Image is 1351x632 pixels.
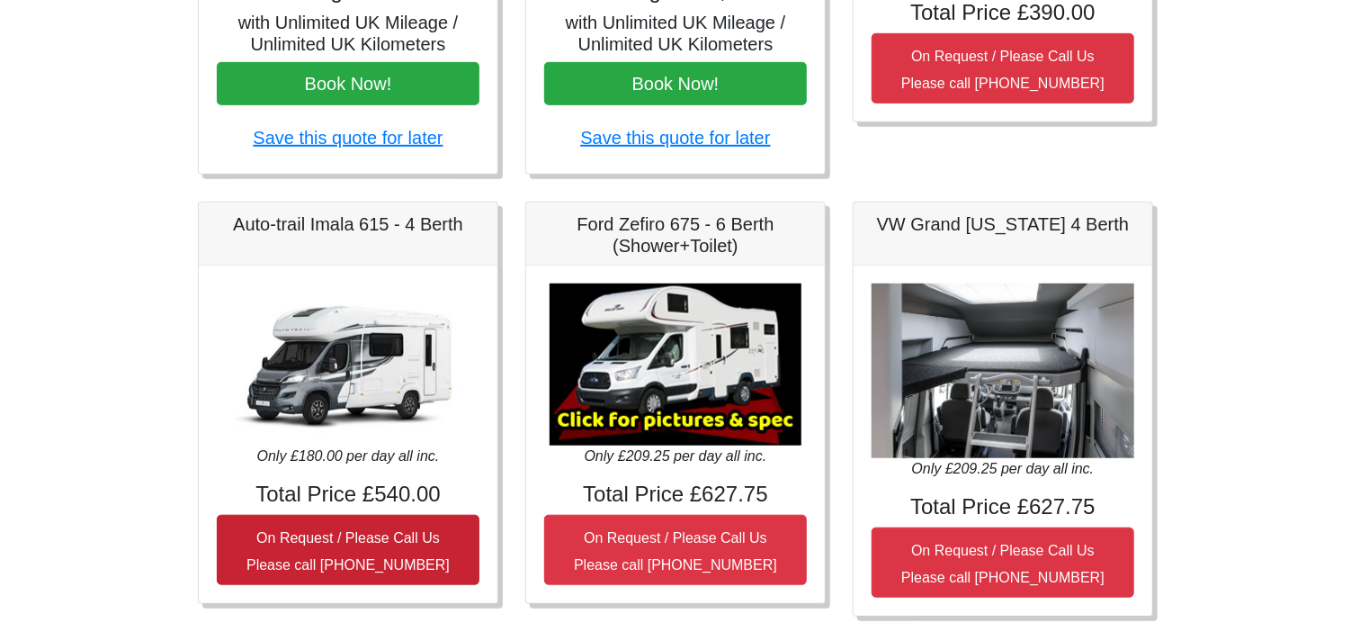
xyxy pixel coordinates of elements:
[872,494,1134,520] h4: Total Price £627.75
[253,128,443,148] a: Save this quote for later
[872,213,1134,235] h5: VW Grand [US_STATE] 4 Berth
[217,213,479,235] h5: Auto-trail Imala 615 - 4 Berth
[872,33,1134,104] button: On Request / Please Call UsPlease call [PHONE_NUMBER]
[901,49,1105,91] small: On Request / Please Call Us Please call [PHONE_NUMBER]
[246,530,450,573] small: On Request / Please Call Us Please call [PHONE_NUMBER]
[217,515,479,585] button: On Request / Please Call UsPlease call [PHONE_NUMBER]
[544,482,807,508] h4: Total Price £627.75
[544,62,807,105] button: Book Now!
[544,12,807,55] h5: with Unlimited UK Mileage / Unlimited UK Kilometers
[217,482,479,508] h4: Total Price £540.00
[550,284,801,446] img: Ford Zefiro 675 - 6 Berth (Shower+Toilet)
[574,530,777,573] small: On Request / Please Call Us Please call [PHONE_NUMBER]
[585,448,767,464] i: Only £209.25 per day all inc.
[580,128,770,148] a: Save this quote for later
[544,213,807,257] h5: Ford Zefiro 675 - 6 Berth (Shower+Toilet)
[222,284,474,446] img: Auto-trail Imala 615 - 4 Berth
[544,515,807,585] button: On Request / Please Call UsPlease call [PHONE_NUMBER]
[217,62,479,105] button: Book Now!
[872,284,1134,459] img: VW Grand California 4 Berth
[872,528,1134,598] button: On Request / Please Call UsPlease call [PHONE_NUMBER]
[901,543,1105,585] small: On Request / Please Call Us Please call [PHONE_NUMBER]
[217,12,479,55] h5: with Unlimited UK Mileage / Unlimited UK Kilometers
[257,448,440,464] i: Only £180.00 per day all inc.
[912,461,1095,476] i: Only £209.25 per day all inc.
